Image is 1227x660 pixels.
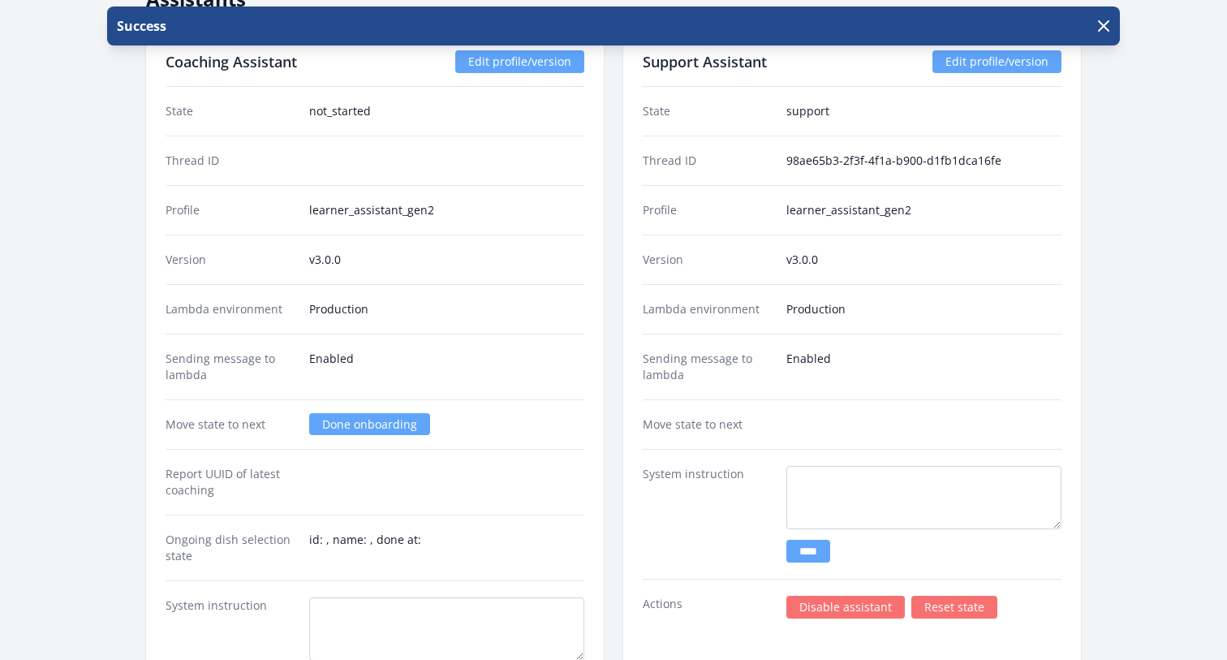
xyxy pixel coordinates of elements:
dt: Version [643,252,773,268]
a: Edit profile/version [455,50,584,73]
dt: Profile [166,202,296,218]
a: Reset state [911,596,997,619]
dd: 98ae65b3-2f3f-4f1a-b900-d1fb1dca16fe [786,153,1061,169]
a: Done onboarding [309,413,430,435]
p: Success [114,16,166,36]
dd: not_started [309,103,584,119]
dt: Sending message to lambda [166,351,296,383]
dt: Move state to next [643,416,773,433]
dd: Production [309,301,584,317]
dt: State [643,103,773,119]
dd: id: , name: , done at: [309,532,584,564]
dt: Sending message to lambda [643,351,773,383]
h2: Coaching Assistant [166,50,297,73]
dd: v3.0.0 [786,252,1061,268]
dd: Enabled [786,351,1061,383]
dt: Version [166,252,296,268]
dt: Thread ID [166,153,296,169]
dt: System instruction [643,466,773,563]
dt: Move state to next [166,416,296,433]
h2: Support Assistant [643,50,767,73]
dd: support [786,103,1061,119]
dd: v3.0.0 [309,252,584,268]
dt: Lambda environment [643,301,773,317]
dt: Report UUID of latest coaching [166,466,296,498]
a: Edit profile/version [932,50,1061,73]
dd: learner_assistant_gen2 [786,202,1061,218]
dt: Ongoing dish selection state [166,532,296,564]
dt: Actions [643,596,773,619]
a: Disable assistant [786,596,905,619]
dd: learner_assistant_gen2 [309,202,584,218]
dt: Lambda environment [166,301,296,317]
dt: State [166,103,296,119]
dt: Profile [643,202,773,218]
dd: Enabled [309,351,584,383]
dd: Production [786,301,1061,317]
dt: Thread ID [643,153,773,169]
